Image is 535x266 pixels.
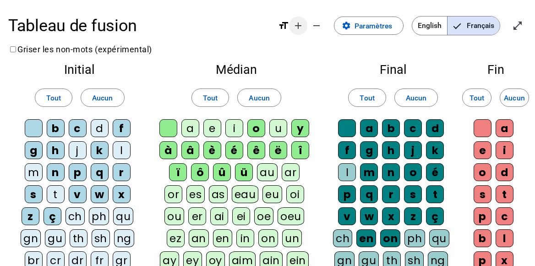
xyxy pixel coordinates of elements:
[338,163,356,181] div: l
[278,20,289,31] mat-icon: format_size
[16,64,142,76] h2: Initial
[429,229,449,247] div: qu
[338,185,356,203] div: p
[406,92,427,104] span: Aucun
[159,64,314,76] h2: Médian
[474,207,491,225] div: p
[286,185,304,203] div: oi
[45,229,65,247] div: gu
[508,17,527,35] button: Entrer en plein écran
[342,21,351,30] mat-icon: settings
[269,141,287,159] div: ë
[404,185,422,203] div: s
[249,92,270,104] span: Aucun
[46,92,61,104] span: Tout
[360,207,378,225] div: w
[426,185,444,203] div: t
[334,17,404,35] button: Paramètres
[203,119,221,137] div: e
[496,185,513,203] div: t
[47,119,65,137] div: b
[91,141,109,159] div: k
[22,207,39,225] div: z
[289,17,307,35] button: Augmenter la taille de la police
[25,185,43,203] div: s
[360,119,378,137] div: a
[338,141,356,159] div: f
[448,17,500,35] span: Français
[236,229,254,247] div: in
[394,89,438,107] button: Aucun
[35,89,72,107] button: Tout
[247,119,265,137] div: o
[159,141,177,159] div: à
[225,119,243,137] div: i
[169,163,187,181] div: ï
[91,185,109,203] div: w
[69,119,87,137] div: c
[404,141,422,159] div: j
[10,46,16,52] input: Griser les non-mots (expérimental)
[21,229,41,247] div: gn
[338,207,356,225] div: v
[412,16,500,35] mat-button-toggle-group: Language selection
[186,185,204,203] div: es
[47,141,65,159] div: h
[333,229,352,247] div: ch
[282,229,302,247] div: un
[8,9,270,42] h1: Tableau de fusion
[113,207,133,225] div: qu
[404,163,422,181] div: o
[8,44,152,54] label: Griser les non-mots (expérimental)
[247,141,265,159] div: ê
[25,163,43,181] div: m
[500,89,529,107] button: Aucun
[269,119,287,137] div: u
[496,141,513,159] div: i
[181,119,199,137] div: a
[113,185,131,203] div: x
[382,119,400,137] div: b
[69,185,87,203] div: v
[382,141,400,159] div: h
[254,207,273,225] div: oe
[473,64,519,76] h2: Fin
[189,229,209,247] div: an
[404,229,425,247] div: ph
[225,141,243,159] div: é
[114,229,134,247] div: ng
[113,163,131,181] div: r
[164,207,184,225] div: ou
[44,207,61,225] div: ç
[232,185,259,203] div: eau
[209,185,228,203] div: as
[404,207,422,225] div: z
[25,141,43,159] div: g
[237,89,281,107] button: Aucun
[360,163,378,181] div: m
[380,229,400,247] div: on
[113,119,131,137] div: f
[291,141,309,159] div: î
[469,92,484,104] span: Tout
[203,92,218,104] span: Tout
[404,119,422,137] div: c
[474,185,491,203] div: s
[203,141,221,159] div: è
[92,92,113,104] span: Aucun
[232,207,250,225] div: ei
[47,185,65,203] div: t
[356,229,376,247] div: en
[348,89,386,107] button: Tout
[426,207,444,225] div: ç
[474,229,491,247] div: b
[355,20,392,32] span: Paramètres
[213,229,232,247] div: en
[382,185,400,203] div: r
[496,207,513,225] div: c
[291,119,309,137] div: y
[360,141,378,159] div: g
[113,141,131,159] div: l
[47,163,65,181] div: n
[311,20,322,31] mat-icon: remove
